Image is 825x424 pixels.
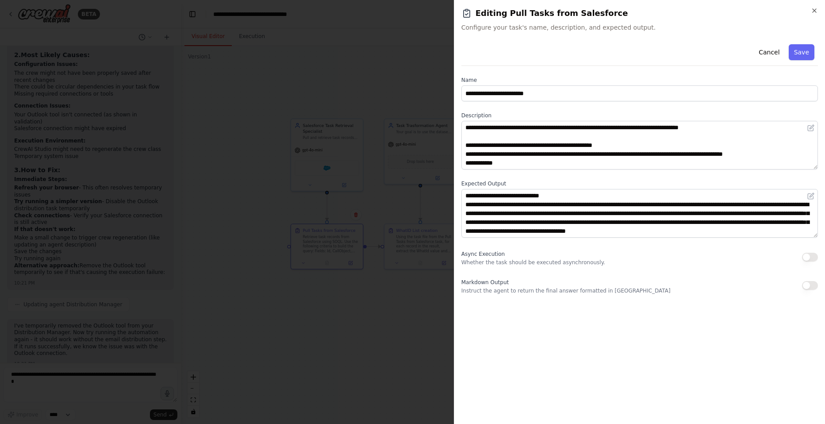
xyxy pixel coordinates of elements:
span: Async Execution [461,251,505,257]
label: Expected Output [461,180,818,187]
label: Description [461,112,818,119]
p: Whether the task should be executed asynchronously. [461,259,605,266]
span: Markdown Output [461,279,509,285]
button: Cancel [753,44,785,60]
span: Configure your task's name, description, and expected output. [461,23,818,32]
h2: Editing Pull Tasks from Salesforce [461,7,818,19]
p: Instruct the agent to return the final answer formatted in [GEOGRAPHIC_DATA] [461,287,671,294]
button: Open in editor [806,123,816,133]
button: Save [789,44,814,60]
button: Open in editor [806,191,816,201]
label: Name [461,77,818,84]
